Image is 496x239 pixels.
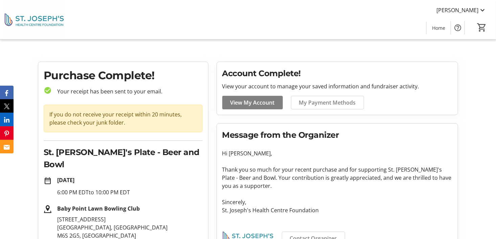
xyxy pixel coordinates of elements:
[222,129,453,141] h2: Message from the Organizer
[222,82,453,90] p: View your account to manage your saved information and fundraiser activity.
[222,198,453,206] p: Sincerely,
[222,206,453,214] p: St. Joseph's Health Centre Foundation
[57,205,140,212] strong: Baby Point Lawn Bowling Club
[44,105,203,132] div: If you do not receive your receipt within 20 minutes, please check your junk folder.
[44,67,203,84] h1: Purchase Complete!
[222,67,453,80] h2: Account Complete!
[52,87,203,95] p: Your receipt has been sent to your email.
[427,22,451,34] a: Home
[432,24,445,31] span: Home
[44,86,52,94] mat-icon: check_circle
[57,176,74,184] strong: [DATE]
[222,149,453,157] p: Hi [PERSON_NAME],
[230,99,275,107] span: View My Account
[44,146,203,171] h2: St. [PERSON_NAME]'s Plate - Beer and Bowl
[451,21,465,35] button: Help
[222,166,453,190] p: Thank you so much for your recent purchase and for supporting St. [PERSON_NAME]'s Plate - Beer an...
[299,99,356,107] span: My Payment Methods
[436,6,478,14] span: [PERSON_NAME]
[291,96,364,109] a: My Payment Methods
[431,5,492,16] button: [PERSON_NAME]
[222,96,283,109] a: View My Account
[57,188,203,196] p: 6:00 PM EDT to 10:00 PM EDT
[44,177,52,185] mat-icon: date_range
[476,21,488,34] button: Cart
[4,3,64,37] img: St. Joseph's Health Centre Foundation's Logo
